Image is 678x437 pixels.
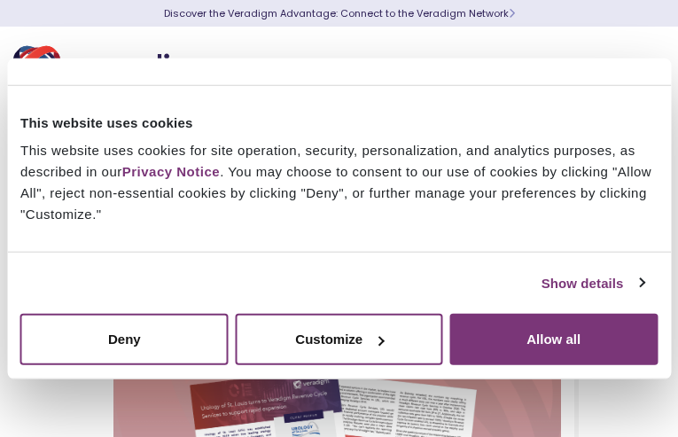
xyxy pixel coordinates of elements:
[164,6,515,20] a: Discover the Veradigm Advantage: Connect to the Veradigm NetworkLearn More
[13,40,226,98] img: Veradigm logo
[625,46,651,92] button: Toggle Navigation Menu
[20,314,229,365] button: Deny
[235,314,443,365] button: Customize
[509,6,515,20] span: Learn More
[449,314,658,365] button: Allow all
[20,112,658,133] div: This website uses cookies
[20,140,658,225] div: This website uses cookies for site operation, security, personalization, and analytics purposes, ...
[542,272,644,293] a: Show details
[122,164,220,179] a: Privacy Notice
